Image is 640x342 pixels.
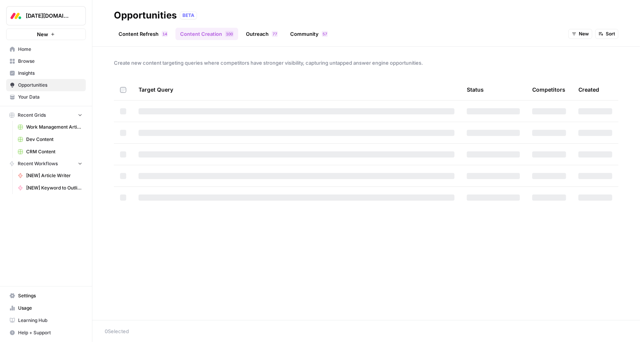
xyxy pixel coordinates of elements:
[241,28,282,40] a: Outreach77
[6,327,86,339] button: Help + Support
[26,184,82,191] span: [NEW] Keyword to Outline
[18,94,82,101] span: Your Data
[6,55,86,67] a: Browse
[6,6,86,25] button: Workspace: Monday.com
[18,46,82,53] span: Home
[228,31,231,37] span: 0
[578,79,599,100] div: Created
[6,79,86,91] a: Opportunities
[14,133,86,146] a: Dev Content
[37,30,48,38] span: New
[6,109,86,121] button: Recent Grids
[467,79,484,100] div: Status
[162,31,165,37] span: 1
[18,70,82,77] span: Insights
[26,148,82,155] span: CRM Content
[14,146,86,158] a: CRM Content
[322,31,328,37] div: 57
[18,305,82,312] span: Usage
[286,28,333,40] a: Community57
[18,329,82,336] span: Help + Support
[6,158,86,169] button: Recent Workflows
[6,43,86,55] a: Home
[272,31,275,37] span: 7
[6,302,86,314] a: Usage
[595,29,618,39] button: Sort
[532,79,565,100] div: Competitors
[9,9,23,23] img: Monday.com Logo
[14,182,86,194] a: [NEW] Keyword to Outline
[26,124,82,131] span: Work Management Article Grid
[114,59,618,67] span: Create new content targeting queries where competitors have stronger visibility, capturing untapp...
[6,28,86,40] button: New
[606,30,615,37] span: Sort
[323,31,325,37] span: 5
[14,169,86,182] a: [NEW] Article Writer
[275,31,277,37] span: 7
[568,29,592,39] button: New
[6,91,86,103] a: Your Data
[18,292,82,299] span: Settings
[18,82,82,89] span: Opportunities
[26,172,82,179] span: [NEW] Article Writer
[18,317,82,324] span: Learning Hub
[114,9,177,22] div: Opportunities
[18,58,82,65] span: Browse
[225,31,234,37] div: 100
[18,160,58,167] span: Recent Workflows
[26,136,82,143] span: Dev Content
[272,31,278,37] div: 77
[18,112,46,119] span: Recent Grids
[6,67,86,79] a: Insights
[325,31,327,37] span: 7
[579,30,589,37] span: New
[165,31,167,37] span: 4
[139,79,455,100] div: Target Query
[162,31,168,37] div: 14
[226,31,228,37] span: 1
[105,327,628,335] div: 0 Selected
[180,12,197,19] div: BETA
[231,31,233,37] span: 0
[26,12,72,20] span: [DATE][DOMAIN_NAME]
[6,314,86,327] a: Learning Hub
[6,290,86,302] a: Settings
[175,28,238,40] a: Content Creation100
[114,28,172,40] a: Content Refresh14
[14,121,86,133] a: Work Management Article Grid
